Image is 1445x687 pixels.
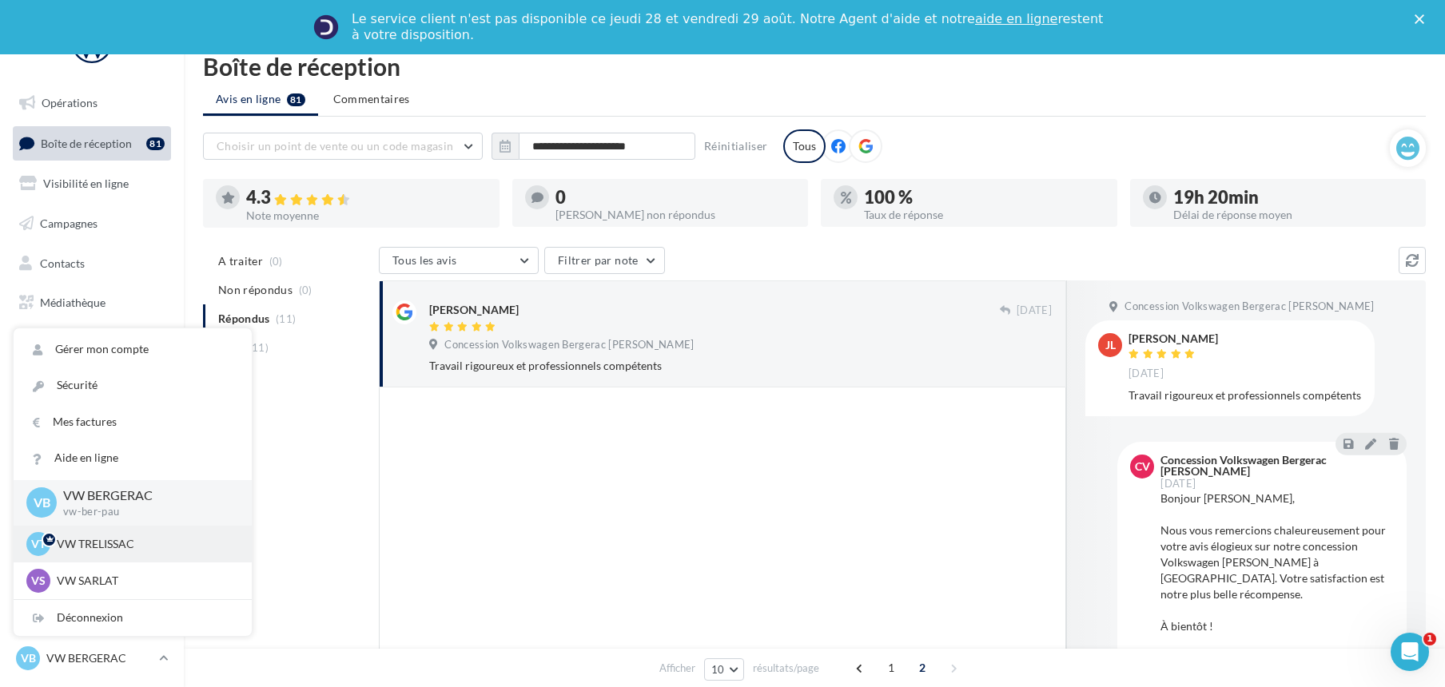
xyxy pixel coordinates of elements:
[13,643,171,673] a: VB VW BERGERAC
[10,167,174,201] a: Visibilité en ligne
[63,486,226,505] p: VW BERGERAC
[1105,337,1116,353] span: jl
[333,91,410,107] span: Commentaires
[753,661,819,676] span: résultats/page
[555,209,796,220] div: [PERSON_NAME] non répondus
[1160,455,1391,477] div: Concession Volkswagen Bergerac [PERSON_NAME]
[429,302,519,318] div: [PERSON_NAME]
[429,358,1052,374] div: Travail rigoureux et professionnels compétents
[246,189,487,207] div: 4.3
[10,366,174,413] a: ASSETS PERSONNALISABLES
[379,247,539,274] button: Tous les avis
[14,404,252,440] a: Mes factures
[10,286,174,320] a: Médiathèque
[910,655,935,681] span: 2
[10,326,174,359] a: Calendrier
[46,650,153,666] p: VW BERGERAC
[31,536,46,552] span: VT
[544,247,665,274] button: Filtrer par note
[711,663,725,676] span: 10
[1391,633,1429,671] iframe: Intercom live chat
[42,96,98,109] span: Opérations
[203,54,1426,78] div: Boîte de réception
[269,255,283,268] span: (0)
[57,536,233,552] p: VW TRELISSAC
[218,282,293,298] span: Non répondus
[659,661,695,676] span: Afficher
[864,209,1105,220] div: Taux de réponse
[40,296,105,309] span: Médiathèque
[41,136,132,149] span: Boîte de réception
[878,655,904,681] span: 1
[1129,387,1362,403] div: Travail rigoureux et professionnels compétents
[975,11,1057,26] a: aide en ligne
[1129,367,1164,381] span: [DATE]
[43,177,129,190] span: Visibilité en ligne
[203,133,483,160] button: Choisir un point de vente ou un code magasin
[218,253,263,269] span: A traiter
[146,137,165,150] div: 81
[57,573,233,589] p: VW SARLAT
[10,207,174,240] a: Campagnes
[10,86,174,120] a: Opérations
[392,253,457,267] span: Tous les avis
[1135,459,1150,475] span: CV
[31,573,46,589] span: VS
[783,129,826,163] div: Tous
[1160,490,1394,666] div: Bonjour [PERSON_NAME], Nous vous remercions chaleureusement pour votre avis élogieux sur notre co...
[246,210,487,221] div: Note moyenne
[1173,209,1414,220] div: Délai de réponse moyen
[40,216,98,230] span: Campagnes
[313,14,339,40] img: Profile image for Service-Client
[14,332,252,367] a: Gérer mon compte
[21,650,36,666] span: VB
[63,505,226,519] p: vw-ber-pau
[1129,333,1218,344] div: [PERSON_NAME]
[14,440,252,476] a: Aide en ligne
[10,126,174,161] a: Boîte de réception81
[444,338,694,352] span: Concession Volkswagen Bergerac [PERSON_NAME]
[698,137,774,156] button: Réinitialiser
[1125,300,1374,314] span: Concession Volkswagen Bergerac [PERSON_NAME]
[1173,189,1414,206] div: 19h 20min
[352,11,1106,43] div: Le service client n'est pas disponible ce jeudi 28 et vendredi 29 août. Notre Agent d'aide et not...
[1423,633,1436,645] span: 1
[555,189,796,206] div: 0
[40,256,85,269] span: Contacts
[864,189,1105,206] div: 100 %
[1160,479,1196,489] span: [DATE]
[10,247,174,280] a: Contacts
[1415,14,1431,24] div: Fermer
[1017,304,1052,318] span: [DATE]
[34,494,50,512] span: VB
[14,600,252,636] div: Déconnexion
[299,284,312,296] span: (0)
[704,658,745,681] button: 10
[249,341,269,354] span: (11)
[14,367,252,403] a: Sécurité
[217,139,453,153] span: Choisir un point de vente ou un code magasin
